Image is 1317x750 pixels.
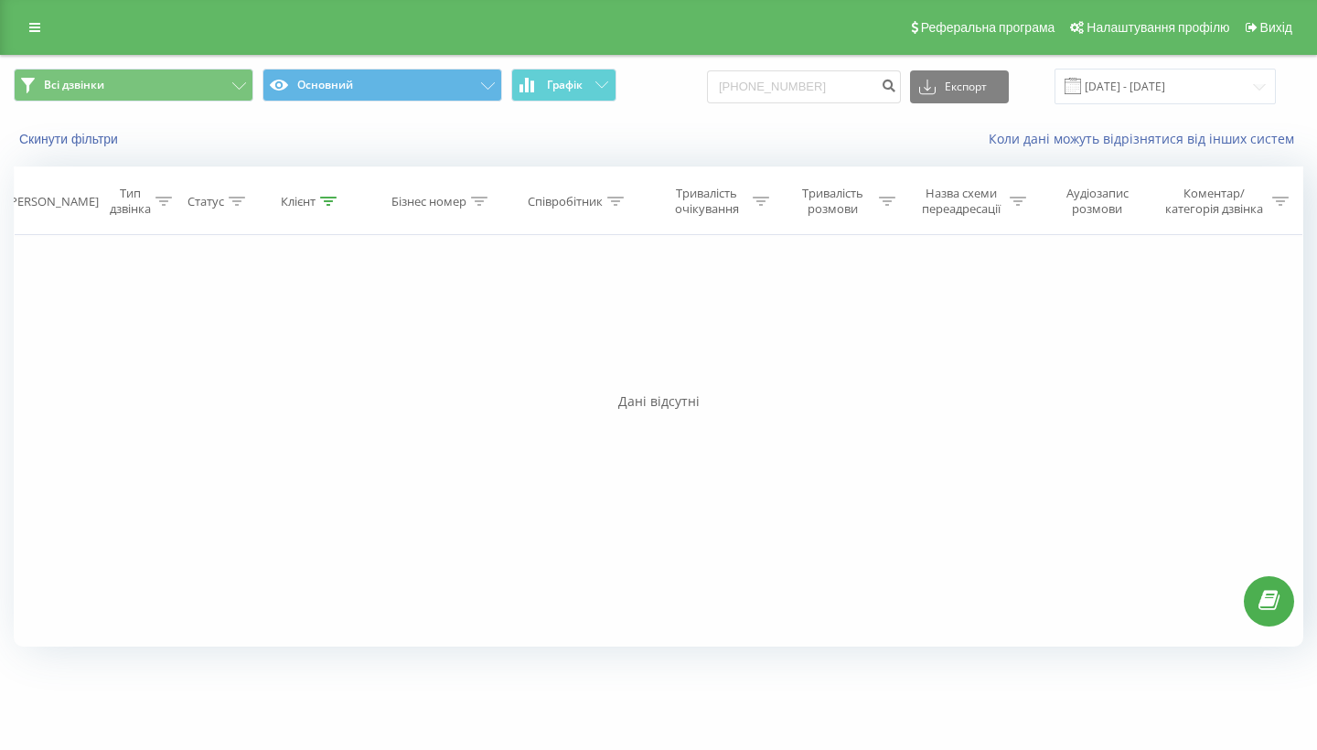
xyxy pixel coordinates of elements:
[989,130,1303,147] a: Коли дані можуть відрізнятися вiд інших систем
[921,20,1055,35] span: Реферальна програма
[707,70,901,103] input: Пошук за номером
[1161,186,1268,217] div: Коментар/категорія дзвінка
[910,70,1009,103] button: Експорт
[14,392,1303,411] div: Дані відсутні
[1087,20,1229,35] span: Налаштування профілю
[44,78,104,92] span: Всі дзвінки
[916,186,1005,217] div: Назва схеми переадресації
[6,194,99,209] div: [PERSON_NAME]
[187,194,224,209] div: Статус
[391,194,466,209] div: Бізнес номер
[528,194,603,209] div: Співробітник
[790,186,874,217] div: Тривалість розмови
[110,186,151,217] div: Тип дзвінка
[547,79,583,91] span: Графік
[1260,20,1292,35] span: Вихід
[281,194,316,209] div: Клієнт
[665,186,749,217] div: Тривалість очікування
[14,69,253,102] button: Всі дзвінки
[262,69,502,102] button: Основний
[511,69,616,102] button: Графік
[14,131,127,147] button: Скинути фільтри
[1047,186,1147,217] div: Аудіозапис розмови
